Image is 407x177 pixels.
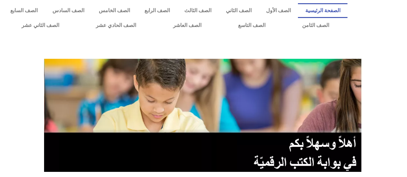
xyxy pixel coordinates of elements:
a: الصف التاسع [220,18,284,33]
a: الصف الثاني عشر [3,18,78,33]
a: الصف العاشر [155,18,220,33]
a: الصف الحادي عشر [78,18,154,33]
a: الصف السادس [45,3,91,18]
a: الصف الثالث [177,3,218,18]
a: الصف الرابع [137,3,177,18]
a: الصفحة الرئيسية [298,3,347,18]
a: الصف الثاني [218,3,259,18]
a: الصف الأول [259,3,298,18]
a: الصف السابع [3,3,45,18]
a: الصف الخامس [91,3,137,18]
a: الصف الثامن [284,18,347,33]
